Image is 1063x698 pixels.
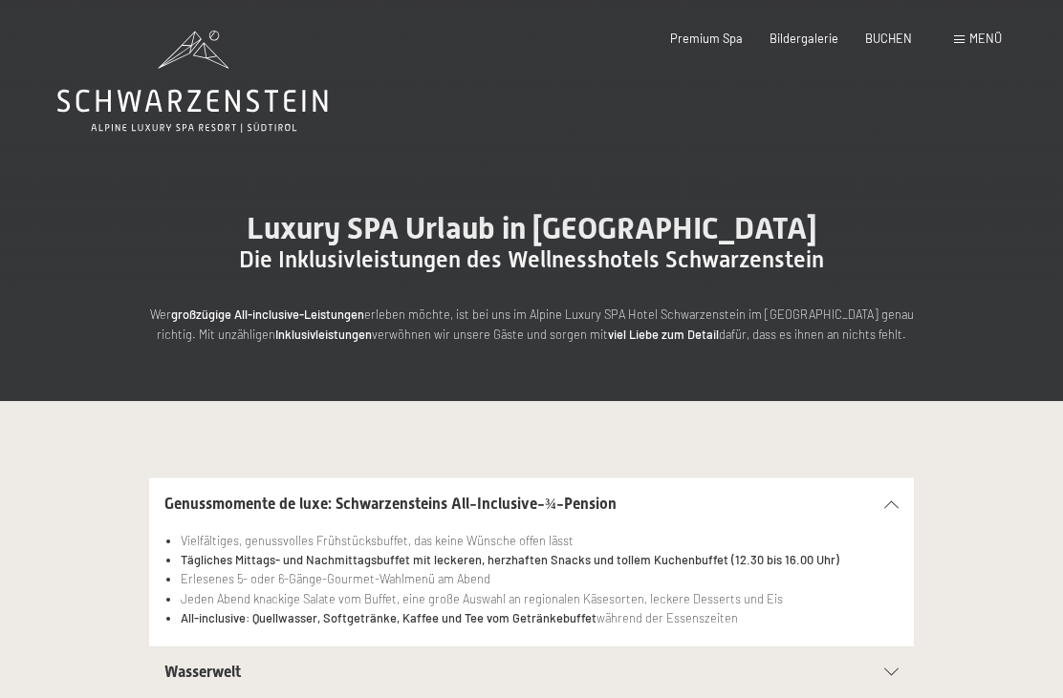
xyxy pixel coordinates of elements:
strong: viel Liebe zum Detail [608,327,719,342]
span: Luxury SPA Urlaub in [GEOGRAPHIC_DATA] [247,210,817,246]
strong: großzügige All-inclusive-Leistungen [171,307,364,322]
a: Bildergalerie [770,31,838,46]
span: Genussmomente de luxe: Schwarzensteins All-Inclusive-¾-Pension [164,495,617,513]
strong: Inklusivleistungen [275,327,372,342]
strong: All-inclusive: Quellwasser, Softgetränke, Kaffee und Tee vom Getränkebuffet [181,610,597,625]
a: Premium Spa [670,31,743,46]
span: Die Inklusivleistungen des Wellnesshotels Schwarzenstein [239,246,824,273]
li: Vielfältiges, genussvolles Frühstücksbuffet, das keine Wünsche offen lässt [181,531,899,550]
li: Erlesenes 5- oder 6-Gänge-Gourmet-Wahlmenü am Abend [181,569,899,588]
span: Wasserwelt [164,663,241,681]
li: während der Essenszeiten [181,608,899,627]
strong: Tägliches Mittags- und Nachmittagsbuffet mit leckeren, herzhaften Snacks und tollem Kuchenbuffet ... [181,552,839,567]
p: Wer erleben möchte, ist bei uns im Alpine Luxury SPA Hotel Schwarzenstein im [GEOGRAPHIC_DATA] ge... [149,305,914,344]
a: BUCHEN [865,31,912,46]
li: Jeden Abend knackige Salate vom Buffet, eine große Auswahl an regionalen Käsesorten, leckere Dess... [181,589,899,608]
span: Menü [969,31,1002,46]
